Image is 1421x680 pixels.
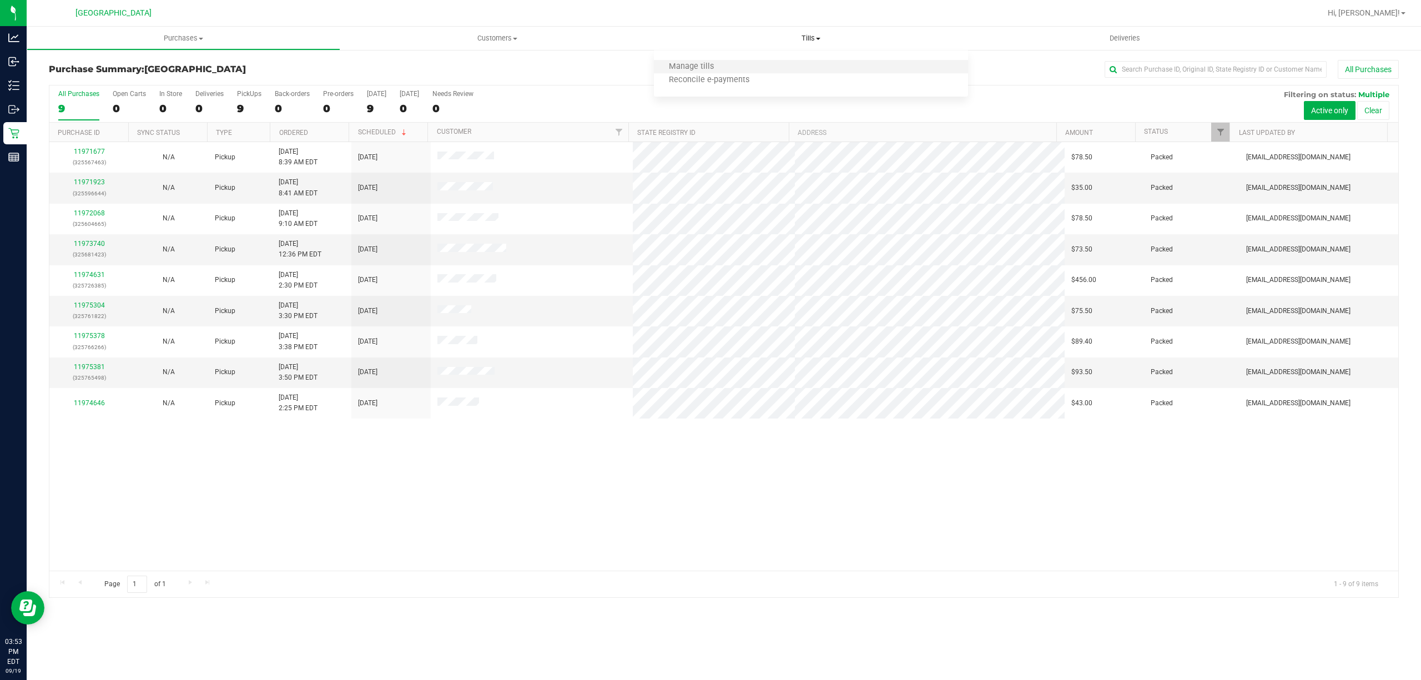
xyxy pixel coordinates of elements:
span: $78.50 [1071,213,1092,224]
p: (325766266) [56,342,122,352]
a: Amount [1065,129,1093,137]
span: Not Applicable [163,399,175,407]
p: (325681423) [56,249,122,260]
span: [EMAIL_ADDRESS][DOMAIN_NAME] [1246,183,1351,193]
div: 0 [432,102,473,115]
span: Reconcile e-payments [654,75,764,85]
a: Filter [1211,123,1229,142]
a: 11971923 [74,178,105,186]
a: Status [1144,128,1168,135]
span: [DATE] [358,244,377,255]
div: PickUps [237,90,261,98]
div: Deliveries [195,90,224,98]
button: Clear [1357,101,1389,120]
span: $43.00 [1071,398,1092,409]
input: 1 [127,576,147,593]
p: (325765498) [56,372,122,383]
button: N/A [163,183,175,193]
span: [DATE] [358,398,377,409]
inline-svg: Retail [8,128,19,139]
span: [EMAIL_ADDRESS][DOMAIN_NAME] [1246,275,1351,285]
inline-svg: Inbound [8,56,19,67]
div: 9 [237,102,261,115]
span: Pickup [215,183,235,193]
div: 0 [113,102,146,115]
p: 03:53 PM EDT [5,637,22,667]
a: Filter [610,123,628,142]
span: Pickup [215,244,235,255]
span: [DATE] 8:41 AM EDT [279,177,318,198]
span: Not Applicable [163,368,175,376]
span: Not Applicable [163,276,175,284]
span: [DATE] 3:50 PM EDT [279,362,318,383]
span: $93.50 [1071,367,1092,377]
a: Type [216,129,232,137]
div: Back-orders [275,90,310,98]
span: 1 - 9 of 9 items [1325,576,1387,592]
span: Packed [1151,213,1173,224]
div: 9 [58,102,99,115]
p: 09/19 [5,667,22,675]
span: Packed [1151,244,1173,255]
a: Scheduled [358,128,409,136]
span: Multiple [1358,90,1389,99]
a: 11975304 [74,301,105,309]
inline-svg: Analytics [8,32,19,43]
p: (325761822) [56,311,122,321]
div: [DATE] [400,90,419,98]
a: 11974631 [74,271,105,279]
span: $78.50 [1071,152,1092,163]
a: Last Updated By [1239,129,1295,137]
span: Packed [1151,367,1173,377]
span: [DATE] 9:10 AM EDT [279,208,318,229]
div: 0 [323,102,354,115]
span: Purchases [27,33,340,43]
button: Active only [1304,101,1356,120]
span: [DATE] [358,213,377,224]
a: 11971677 [74,148,105,155]
span: [DATE] [358,336,377,347]
a: 11975378 [74,332,105,340]
button: N/A [163,306,175,316]
a: Purchases [27,27,340,50]
button: N/A [163,213,175,224]
span: [DATE] 12:36 PM EDT [279,239,321,260]
span: Packed [1151,398,1173,409]
a: Customer [437,128,471,135]
a: Customers [340,27,654,50]
input: Search Purchase ID, Original ID, State Registry ID or Customer Name... [1105,61,1327,78]
inline-svg: Reports [8,152,19,163]
a: Deliveries [968,27,1282,50]
div: 0 [275,102,310,115]
span: [EMAIL_ADDRESS][DOMAIN_NAME] [1246,213,1351,224]
span: Filtering on status: [1284,90,1356,99]
span: Not Applicable [163,153,175,161]
span: [EMAIL_ADDRESS][DOMAIN_NAME] [1246,398,1351,409]
span: [DATE] [358,275,377,285]
span: [DATE] 8:39 AM EDT [279,147,318,168]
a: 11972068 [74,209,105,217]
span: [DATE] [358,367,377,377]
span: [DATE] [358,152,377,163]
span: [EMAIL_ADDRESS][DOMAIN_NAME] [1246,306,1351,316]
button: N/A [163,398,175,409]
span: Page of 1 [95,576,175,593]
span: Not Applicable [163,307,175,315]
p: (325726385) [56,280,122,291]
div: 0 [400,102,419,115]
span: [EMAIL_ADDRESS][DOMAIN_NAME] [1246,152,1351,163]
a: State Registry ID [637,129,696,137]
span: Not Applicable [163,245,175,253]
button: All Purchases [1338,60,1399,79]
button: N/A [163,275,175,285]
iframe: Resource center [11,591,44,624]
a: Ordered [279,129,308,137]
span: Deliveries [1095,33,1155,43]
span: Packed [1151,183,1173,193]
span: Tills [654,33,968,43]
span: Customers [341,33,653,43]
a: 11974646 [74,399,105,407]
div: [DATE] [367,90,386,98]
span: Pickup [215,367,235,377]
span: [DATE] 3:38 PM EDT [279,331,318,352]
